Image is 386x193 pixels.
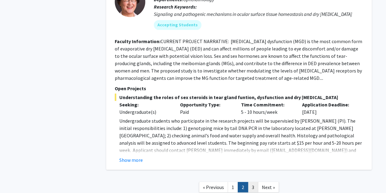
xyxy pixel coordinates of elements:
[238,182,248,193] a: 2
[262,184,275,190] span: Next »
[228,182,238,193] a: 1
[119,117,363,169] p: Undergraduate students who participate in the research projects will be supervisied by [PERSON_NA...
[154,10,363,18] div: Signaling and pathogenic mechanisms in ocular surface tissue homeostasis and dry [MEDICAL_DATA]
[5,165,26,188] iframe: Chat
[199,182,228,193] a: Previous
[115,94,363,101] span: Understanding the roles of sex steroids in tear gland funtion, dysfunction and dry [MEDICAL_DATA]
[258,182,279,193] a: Next
[115,85,363,92] p: Open Projects
[175,101,236,116] div: Paid
[119,156,143,164] button: Show more
[180,101,232,108] p: Opportunity Type:
[119,108,171,116] div: Undergraduate(s)
[119,101,171,108] p: Seeking:
[236,101,298,116] div: 5 - 10 hours/week
[115,38,362,81] fg-read-more: CURRENT PROJECT NARRATIVE: [MEDICAL_DATA] dysfunction (MGD) is the most common form of evaporativ...
[115,38,161,44] b: Faculty Information:
[154,4,197,10] b: Research Keywords:
[302,101,354,108] p: Application Deadline:
[154,20,201,30] mat-chip: Accepting Students
[298,101,359,116] div: [DATE]
[248,182,258,193] a: 3
[203,184,224,190] span: « Previous
[241,101,293,108] p: Time Commitment:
